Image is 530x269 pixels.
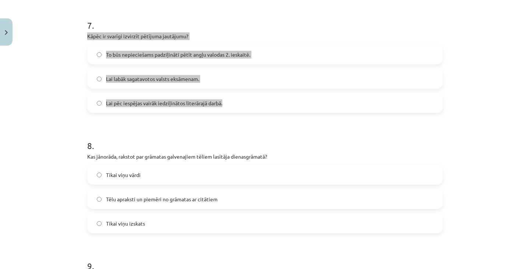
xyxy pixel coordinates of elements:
span: Lai pēc iespējas vairāk iedziļinātos literārajā darbā. [106,99,222,107]
input: Lai pēc iespējas vairāk iedziļinātos literārajā darbā. [97,101,102,106]
span: Tikai viņu vārdi [106,171,141,179]
p: Kas jānorāda, rakstot par grāmatas galvenajiem tēliem lasītāja dienasgrāmatā? [87,153,443,160]
h1: 8 . [87,128,443,151]
p: Kāpēc ir svarīgi izvirzīt pētījuma jautājumu? [87,32,443,40]
span: Tikai viņu izskats [106,220,145,227]
span: Tēlu apraksti un piemēri no grāmatas ar citātiem [106,195,218,203]
input: Tēlu apraksti un piemēri no grāmatas ar citātiem [97,197,102,202]
img: icon-close-lesson-0947bae3869378f0d4975bcd49f059093ad1ed9edebbc8119c70593378902aed.svg [5,30,8,35]
span: To būs nepieciešams padziļināti pētīt angļu valodas 2. ieskaitē. [106,51,250,59]
input: Lai labāk sagatavotos valsts eksāmenam. [97,77,102,81]
input: To būs nepieciešams padziļināti pētīt angļu valodas 2. ieskaitē. [97,52,102,57]
input: Tikai viņu vārdi [97,173,102,177]
span: Lai labāk sagatavotos valsts eksāmenam. [106,75,199,83]
h1: 7 . [87,7,443,30]
input: Tikai viņu izskats [97,221,102,226]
